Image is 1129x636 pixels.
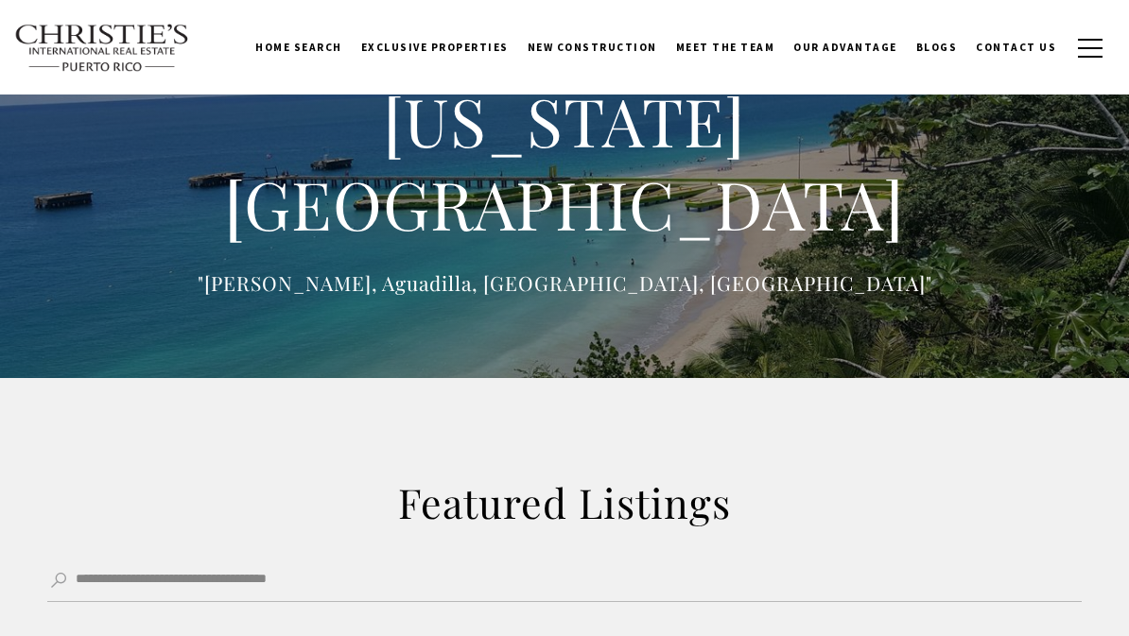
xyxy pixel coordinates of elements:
[907,24,967,71] a: Blogs
[361,41,509,54] span: Exclusive Properties
[528,41,657,54] span: New Construction
[793,41,897,54] span: Our Advantage
[667,24,785,71] a: Meet the Team
[784,24,907,71] a: Our Advantage
[14,24,190,73] img: Christie's International Real Estate text transparent background
[518,24,667,71] a: New Construction
[186,267,943,299] p: "[PERSON_NAME], Aguadilla, [GEOGRAPHIC_DATA], [GEOGRAPHIC_DATA]"
[186,79,943,245] h1: [US_STATE][GEOGRAPHIC_DATA]
[246,24,352,71] a: Home Search
[352,24,518,71] a: Exclusive Properties
[916,41,958,54] span: Blogs
[976,41,1056,54] span: Contact Us
[158,476,971,529] h2: Featured Listings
